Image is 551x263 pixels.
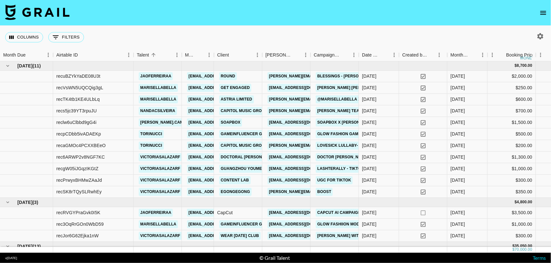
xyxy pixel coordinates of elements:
[187,165,259,173] a: [EMAIL_ADDRESS][DOMAIN_NAME]
[187,188,259,196] a: [EMAIL_ADDRESS][DOMAIN_NAME]
[292,50,301,59] button: Sort
[533,255,546,261] a: Terms
[488,117,536,128] div: $1,500.00
[124,50,134,60] button: Menu
[219,188,252,196] a: Egongegong
[17,199,33,206] span: [DATE]
[515,247,532,252] div: 70,000.00
[488,94,536,105] div: $600.00
[56,221,104,227] div: rec3OqRrGOn0WbD59
[512,247,515,252] div: $
[451,232,465,239] div: Jun '25
[185,49,195,61] div: Manager
[515,243,532,249] div: 35,050.00
[451,49,469,61] div: Month Due
[488,105,536,117] div: $700.00
[517,63,532,68] div: 8,700.00
[187,220,259,228] a: [EMAIL_ADDRESS][DOMAIN_NAME]
[267,176,340,184] a: [EMAIL_ADDRESS][DOMAIN_NAME]
[267,220,340,228] a: [EMAIL_ADDRESS][DOMAIN_NAME]
[267,188,372,196] a: [PERSON_NAME][EMAIL_ADDRESS][DOMAIN_NAME]
[43,50,53,60] button: Menu
[488,186,536,198] div: $350.00
[316,84,449,92] a: [PERSON_NAME] [PERSON_NAME], kygo - can not get enough
[362,142,377,149] div: 5/6/2025
[56,154,105,160] div: rec6ARWP2v8NGF7KC
[506,49,535,61] div: Booking Price
[316,188,333,196] a: Boost
[56,84,103,91] div: recVsWN5UQCQig3gL
[56,165,98,172] div: recgW05iJGqzIKGtZ
[267,84,340,92] a: [EMAIL_ADDRESS][DOMAIN_NAME]
[316,165,378,173] a: Lashterally - Tiktok Post
[316,95,410,103] a: @marisellabella x Temu Collaboration
[520,56,535,60] div: money
[33,199,38,206] span: ( 3 )
[56,119,97,126] div: reclw6uClbbd9gG4i
[266,49,292,61] div: [PERSON_NAME]
[56,108,97,114] div: recs5jc39YT3rpuJU
[56,177,102,183] div: recPrwyxBHMwZAaJd
[316,176,353,184] a: UGC for tiktok
[26,50,35,59] button: Sort
[17,63,33,69] span: [DATE]
[267,165,340,173] a: [EMAIL_ADDRESS][DOMAIN_NAME]
[488,230,536,242] div: $300.00
[451,84,465,91] div: May '25
[536,50,546,60] button: Menu
[187,153,259,161] a: [EMAIL_ADDRESS][DOMAIN_NAME]
[5,4,70,20] img: Grail Talent
[362,131,377,137] div: 5/16/2025
[267,72,372,80] a: [PERSON_NAME][EMAIL_ADDRESS][DOMAIN_NAME]
[139,165,182,173] a: victoriasalazarf
[515,63,517,68] div: $
[488,163,536,175] div: $1,000.00
[316,220,402,228] a: Glow Fashiion Mode X [PERSON_NAME]
[362,188,377,195] div: 5/14/2025
[139,209,173,217] a: jaoferreiraa
[451,154,465,160] div: May '25
[56,73,100,79] div: recuBZYkYaDE08U3t
[139,72,173,80] a: jaoferreiraa
[139,107,177,115] a: nandacsilveira
[469,50,478,59] button: Sort
[219,72,237,80] a: Round
[33,243,41,250] span: ( 13 )
[362,221,377,227] div: 6/17/2025
[301,50,311,60] button: Menu
[219,130,273,138] a: GameInfluencer GmbH
[316,142,394,150] a: lovesick lullaby- [PERSON_NAME]
[316,232,403,240] a: [PERSON_NAME] with Wear [DATE] Club
[139,130,164,138] a: torinucci
[488,175,536,186] div: $300.00
[3,49,26,61] div: Month Due
[253,50,262,60] button: Menu
[195,50,204,59] button: Sort
[488,140,536,152] div: $200.00
[56,142,106,149] div: recaGMOc4PCXXBEeO
[389,50,399,60] button: Menu
[219,165,334,173] a: Guangzhou Youmei Trading Development Co., Ltd.
[447,49,488,61] div: Month Due
[402,49,427,61] div: Created by Grail Team
[139,188,182,196] a: victoriasalazarf
[478,50,488,60] button: Menu
[139,220,178,228] a: marisellabella
[497,50,506,59] button: Sort
[451,119,465,126] div: May '25
[139,95,178,103] a: marisellabella
[219,107,269,115] a: Capitol Music Group
[316,107,369,115] a: [PERSON_NAME] teaser
[314,49,340,61] div: Campaign (Type)
[267,130,340,138] a: [EMAIL_ADDRESS][DOMAIN_NAME]
[434,50,444,60] button: Menu
[260,255,290,261] div: © Grail Talent
[17,243,33,250] span: [DATE]
[56,49,78,61] div: Airtable ID
[362,232,377,239] div: 6/10/2025
[53,49,134,61] div: Airtable ID
[451,165,465,172] div: May '25
[380,50,389,59] button: Sort
[362,165,377,172] div: 5/6/2025
[139,176,182,184] a: victoriasalazarf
